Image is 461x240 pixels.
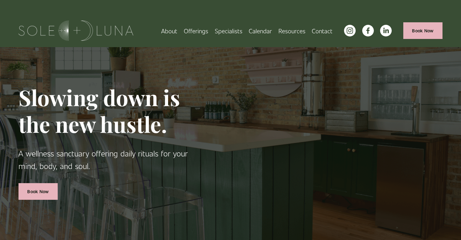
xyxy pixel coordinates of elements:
span: Offerings [184,26,208,35]
a: Specialists [215,25,242,36]
h1: Slowing down is the new hustle. [19,84,193,137]
a: About [161,25,177,36]
a: LinkedIn [380,25,392,36]
p: A wellness sanctuary offering daily rituals for your mind, body, and soul. [19,147,193,172]
a: facebook-unauth [362,25,374,36]
a: Book Now [19,183,58,200]
a: Contact [312,25,332,36]
a: folder dropdown [184,25,208,36]
img: Sole + Luna [19,20,134,41]
a: instagram-unauth [344,25,356,36]
span: Resources [278,26,305,35]
a: Calendar [249,25,272,36]
a: folder dropdown [278,25,305,36]
a: Book Now [403,22,442,39]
